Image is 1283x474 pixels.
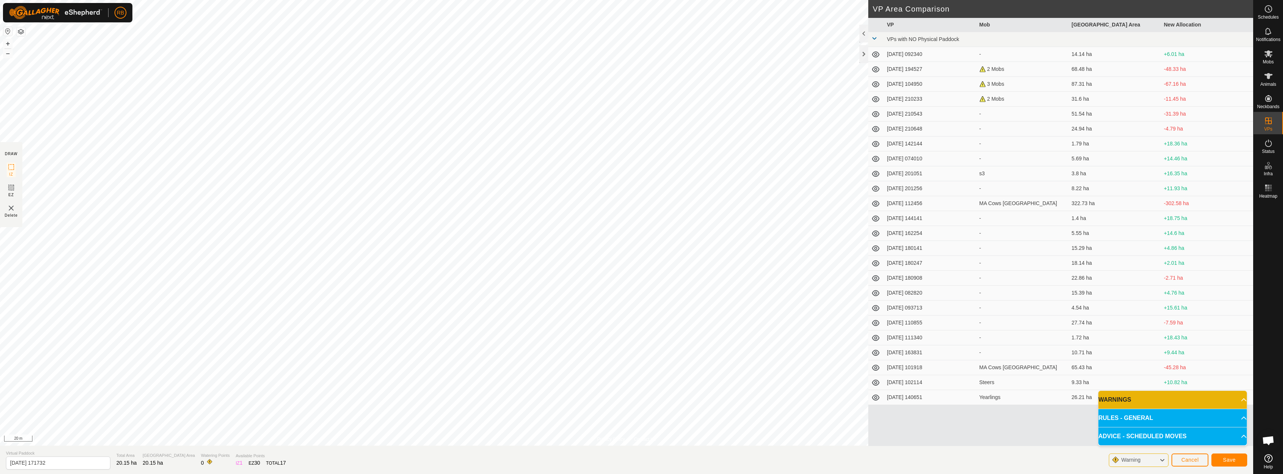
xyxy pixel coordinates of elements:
div: - [979,244,1066,252]
td: 1.4 ha [1069,211,1161,226]
td: +10.82 ha [1161,375,1254,390]
td: -45.28 ha [1161,360,1254,375]
td: 31.6 ha [1069,92,1161,107]
button: Map Layers [16,27,25,36]
th: Mob [976,18,1069,32]
div: - [979,140,1066,148]
td: [DATE] 201051 [884,166,976,181]
td: -2.71 ha [1161,271,1254,286]
td: [DATE] 140651 [884,390,976,405]
span: RULES - GENERAL [1098,414,1153,423]
td: [DATE] 194527 [884,62,976,77]
div: Open chat [1257,429,1280,452]
div: - [979,259,1066,267]
td: [DATE] 180247 [884,256,976,271]
td: +6.01 ha [1161,47,1254,62]
td: -48.33 ha [1161,62,1254,77]
button: Reset Map [3,27,12,36]
td: [DATE] 144141 [884,211,976,226]
td: -11.45 ha [1161,92,1254,107]
td: 8.22 ha [1069,181,1161,196]
td: +4.86 ha [1161,241,1254,256]
td: [DATE] 163831 [884,345,976,360]
span: Animals [1260,82,1276,87]
span: Save [1223,457,1236,463]
span: 0 [201,460,204,466]
div: - [979,289,1066,297]
td: [DATE] 210648 [884,122,976,136]
div: - [979,274,1066,282]
td: 1.79 ha [1069,136,1161,151]
div: Yearlings [979,393,1066,401]
a: Contact Us [634,436,656,443]
td: -67.16 ha [1161,77,1254,92]
td: 15.29 ha [1069,241,1161,256]
span: Status [1262,149,1274,154]
span: ADVICE - SCHEDULED MOVES [1098,432,1186,441]
div: - [979,349,1066,357]
td: 10.71 ha [1069,345,1161,360]
span: 30 [254,460,260,466]
td: 14.14 ha [1069,47,1161,62]
div: MA Cows [GEOGRAPHIC_DATA] [979,364,1066,371]
span: 17 [280,460,286,466]
a: Help [1254,451,1283,472]
p-accordion-header: ADVICE - SCHEDULED MOVES [1098,427,1247,445]
td: 51.54 ha [1069,107,1161,122]
td: [DATE] 142144 [884,136,976,151]
td: [DATE] 111340 [884,330,976,345]
div: - [979,50,1066,58]
td: [DATE] 180141 [884,241,976,256]
span: VPs with NO Physical Paddock [887,36,959,42]
span: 1 [240,460,243,466]
td: [DATE] 101918 [884,360,976,375]
div: - [979,334,1066,342]
span: Heatmap [1259,194,1277,198]
div: 3 Mobs [979,80,1066,88]
span: IZ [9,172,13,177]
a: Privacy Policy [597,436,625,443]
span: 20.15 ha [116,460,137,466]
img: VP [7,204,16,213]
td: [DATE] 112456 [884,196,976,211]
span: Mobs [1263,60,1274,64]
span: EZ [9,192,14,198]
th: VP [884,18,976,32]
td: [DATE] 102114 [884,375,976,390]
div: EZ [248,459,260,467]
div: - [979,125,1066,133]
div: - [979,214,1066,222]
span: WARNINGS [1098,395,1131,404]
td: 9.33 ha [1069,375,1161,390]
td: +15.61 ha [1161,301,1254,316]
span: Notifications [1256,37,1280,42]
td: -4.79 ha [1161,122,1254,136]
td: +16.35 ha [1161,166,1254,181]
td: 24.94 ha [1069,122,1161,136]
td: -6.06 ha [1161,390,1254,405]
td: +9.44 ha [1161,345,1254,360]
td: 27.74 ha [1069,316,1161,330]
td: [DATE] 201256 [884,181,976,196]
td: 18.14 ha [1069,256,1161,271]
th: [GEOGRAPHIC_DATA] Area [1069,18,1161,32]
td: -7.59 ha [1161,316,1254,330]
div: DRAW [5,151,18,157]
span: Cancel [1181,457,1199,463]
td: 5.55 ha [1069,226,1161,241]
span: Warning [1121,457,1141,463]
span: 20.15 ha [143,460,163,466]
div: 2 Mobs [979,95,1066,103]
span: [GEOGRAPHIC_DATA] Area [143,452,195,459]
td: +18.36 ha [1161,136,1254,151]
td: [DATE] 104950 [884,77,976,92]
td: 4.54 ha [1069,301,1161,316]
p-accordion-header: WARNINGS [1098,391,1247,409]
td: [DATE] 110855 [884,316,976,330]
td: [DATE] 093713 [884,301,976,316]
span: Available Points [236,453,286,459]
td: 68.48 ha [1069,62,1161,77]
button: Cancel [1171,453,1208,467]
td: -31.39 ha [1161,107,1254,122]
td: 87.31 ha [1069,77,1161,92]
